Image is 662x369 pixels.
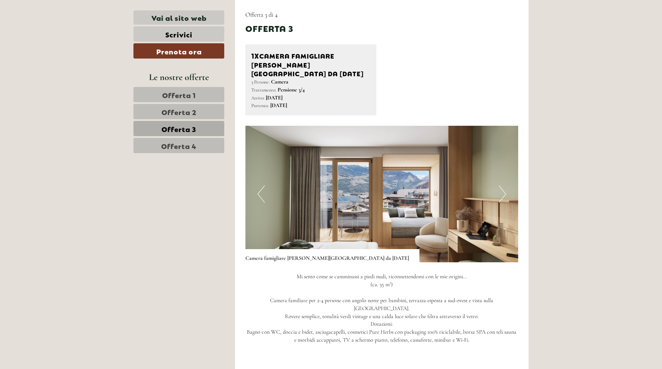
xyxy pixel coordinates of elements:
div: Le nostre offerte [133,71,224,84]
b: Camera [271,78,288,85]
div: Camera famigliare [PERSON_NAME][GEOGRAPHIC_DATA] da [DATE] [245,249,419,262]
button: Invia [232,179,273,195]
b: [DATE] [266,94,282,101]
button: Next [499,185,506,203]
a: Vai al sito web [133,10,224,25]
div: [DATE] [124,5,149,17]
div: [GEOGRAPHIC_DATA] [10,20,93,26]
img: image [245,126,519,262]
span: Offerta 3 [162,124,196,133]
a: Prenota ora [133,43,224,59]
small: 10:37 [10,34,93,38]
div: Buon giorno, come possiamo aiutarla? [5,19,96,40]
b: Pensione 3/4 [278,86,305,93]
p: Mi sento come se camminassi a piedi nudi, riconnettendomi con le mie origini… (ca. 35 m²) Camera ... [245,273,519,344]
span: Offerta 4 [161,141,197,150]
a: Scrivici [133,26,224,42]
div: Offerta 3 [245,22,293,34]
small: Partenza: [251,103,269,108]
span: Offerta 3 di 4 [245,11,278,18]
small: Arrivo: [251,95,264,101]
span: Offerta 2 [162,107,197,116]
small: Trattamento: [251,87,276,93]
span: Offerta 1 [162,90,196,99]
div: Camera famigliare [PERSON_NAME][GEOGRAPHIC_DATA] da [DATE] [251,50,371,78]
small: 3 Persone: [251,79,270,85]
b: [DATE] [270,102,287,109]
b: 1x [251,50,259,60]
button: Previous [258,185,265,203]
